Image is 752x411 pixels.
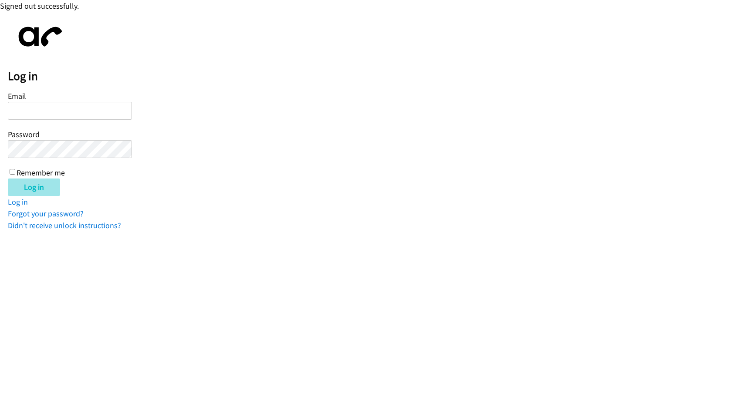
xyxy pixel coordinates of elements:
input: Log in [8,179,60,196]
label: Password [8,129,40,139]
h2: Log in [8,69,752,84]
img: aphone-8a226864a2ddd6a5e75d1ebefc011f4aa8f32683c2d82f3fb0802fe031f96514.svg [8,20,69,54]
a: Log in [8,197,28,207]
a: Didn't receive unlock instructions? [8,220,121,230]
label: Email [8,91,26,101]
a: Forgot your password? [8,209,84,219]
label: Remember me [17,168,65,178]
